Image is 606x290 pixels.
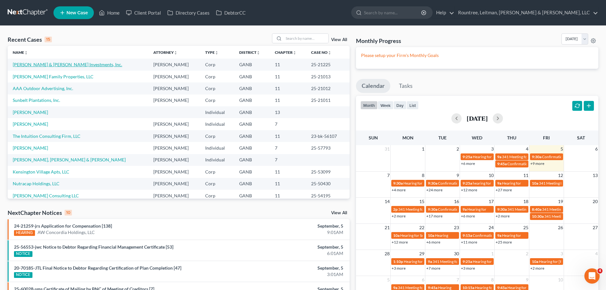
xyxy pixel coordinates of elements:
[463,207,467,212] span: 9a
[123,7,164,18] a: Client Portal
[453,250,460,258] span: 30
[456,145,460,153] span: 2
[164,7,213,18] a: Directory Cases
[238,229,343,236] div: 9:01AM
[384,145,390,153] span: 31
[200,166,234,178] td: Corp
[239,50,260,55] a: Districtunfold_more
[200,190,234,202] td: Corp
[584,268,600,284] iframe: Intercom live chat
[463,259,472,264] span: 9:25a
[148,118,200,130] td: [PERSON_NAME]
[525,276,529,284] span: 9
[507,285,557,290] span: Hearing for [PERSON_NAME]
[8,209,72,216] div: NextChapter Notices
[270,106,306,118] td: 13
[428,181,437,186] span: 9:30a
[456,172,460,179] span: 9
[497,161,507,166] span: 9:45a
[13,110,48,115] a: [PERSON_NAME]
[393,181,403,186] span: 9:30a
[557,172,564,179] span: 12
[426,266,440,271] a: +7 more
[311,50,331,55] a: Case Nounfold_more
[148,190,200,202] td: [PERSON_NAME]
[473,233,509,238] span: Confirmation Hearing
[463,233,472,238] span: 9:15a
[387,172,390,179] span: 7
[306,130,350,142] td: 23-bk-56107
[428,285,437,290] span: 9:45a
[463,285,474,290] span: 10:15a
[65,210,72,216] div: 10
[234,106,270,118] td: GANB
[234,142,270,154] td: GANB
[200,82,234,94] td: Corp
[270,142,306,154] td: 7
[200,106,234,118] td: Individual
[205,50,219,55] a: Typeunfold_more
[328,51,331,55] i: unfold_more
[200,118,234,130] td: Individual
[387,276,390,284] span: 5
[306,190,350,202] td: 25-54195
[497,154,501,159] span: 9a
[356,79,390,93] a: Calendar
[496,214,510,218] a: +2 more
[13,86,73,91] a: AAA Outdoor Advertising, Inc.
[384,250,390,258] span: 28
[200,154,234,166] td: Individual
[13,181,59,186] a: Nutracap Holdings, LLC
[461,266,475,271] a: +3 more
[532,154,541,159] span: 9:30a
[14,244,173,250] a: 25-56553-jwc Notice to Debtor Regarding Financial Management Certificate [53]
[435,233,448,238] span: Hearing
[557,224,564,231] span: 26
[234,118,270,130] td: GANB
[592,224,598,231] span: 27
[455,7,598,18] a: Rountree, Leitman, [PERSON_NAME] & [PERSON_NAME], LLC
[270,154,306,166] td: 7
[467,115,488,122] h2: [DATE]
[398,285,425,290] span: 341 Meeting for
[360,101,378,110] button: month
[200,142,234,154] td: Individual
[24,51,28,55] i: unfold_more
[597,268,603,273] span: 4
[270,166,306,178] td: 11
[234,82,270,94] td: GANB
[215,51,219,55] i: unfold_more
[438,135,447,140] span: Tue
[270,59,306,70] td: 11
[200,71,234,82] td: Corp
[38,229,95,236] a: AW Concordia Holdings, LLC
[428,259,432,264] span: 9a
[393,233,400,238] span: 10a
[543,135,550,140] span: Fri
[148,142,200,154] td: [PERSON_NAME]
[13,157,126,162] a: [PERSON_NAME], [PERSON_NAME] & [PERSON_NAME]
[539,181,596,186] span: 341 Meeting for [PERSON_NAME]
[400,233,498,238] span: Hearing for Seyria [PERSON_NAME] and [PERSON_NAME]
[453,224,460,231] span: 23
[530,266,544,271] a: +2 more
[148,154,200,166] td: [PERSON_NAME]
[13,62,122,67] a: [PERSON_NAME] & [PERSON_NAME] Investments, Inc.
[234,166,270,178] td: GANB
[488,224,494,231] span: 24
[13,133,80,139] a: The Intuition Consulting Firm, LLC
[544,214,602,219] span: 341 Meeting for [PERSON_NAME]
[384,198,390,205] span: 14
[438,207,511,212] span: Confirmation Hearing for [PERSON_NAME]
[428,207,437,212] span: 9:30a
[14,223,112,229] a: 24-21259-jrs Application for Compensation [138]
[539,259,589,264] span: Hearing for [PERSON_NAME]
[148,59,200,70] td: [PERSON_NAME]
[523,198,529,205] span: 18
[14,230,35,236] div: HEARING
[428,233,434,238] span: 10a
[238,223,343,229] div: September, 5
[419,250,425,258] span: 29
[306,178,350,190] td: 25-50430
[270,118,306,130] td: 7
